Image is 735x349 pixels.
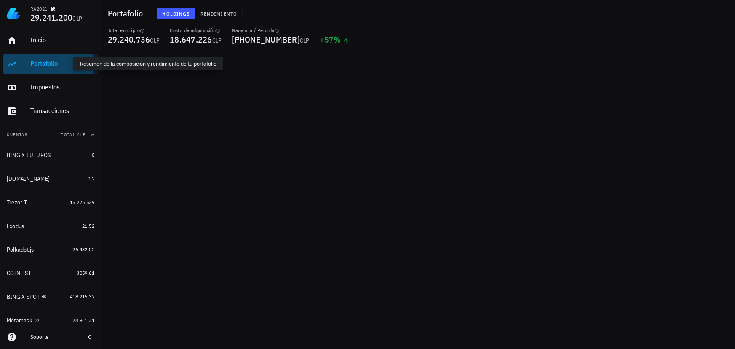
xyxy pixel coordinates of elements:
button: CuentasTotal CLP [3,125,98,145]
div: +57 [320,35,350,44]
div: Total en cripto [108,27,160,34]
div: Inicio [30,36,94,44]
span: Total CLP [61,132,86,137]
div: Portafolio [30,59,94,67]
span: [PHONE_NUMBER] [232,34,300,45]
div: BING X SPOT [7,293,40,301]
a: Transacciones [3,101,98,121]
a: Polkadot.js 26.432,02 [3,239,98,260]
a: COINLIST 3059,61 [3,263,98,283]
div: BING X FUTUROS [7,152,51,159]
a: [DOMAIN_NAME] 0,2 [3,169,98,189]
div: avatar [716,7,730,20]
div: Impuestos [30,83,94,91]
div: Transacciones [30,107,94,115]
span: CLP [212,37,222,44]
span: Rendimiento [200,11,237,17]
div: Ganancia / Pérdida [232,27,310,34]
span: 18.647.226 [170,34,212,45]
div: Trezor T [7,199,27,206]
span: 28.941,31 [72,317,94,323]
div: Exodus [7,223,24,230]
div: [DOMAIN_NAME] [7,175,50,183]
a: BING X FUTUROS 0 [3,145,98,165]
span: 3059,61 [77,270,94,276]
div: Polkadot.js [7,246,34,253]
span: 15.275.529 [70,199,94,205]
button: Holdings [157,8,195,19]
span: CLP [73,15,83,22]
h1: Portafolio [108,7,147,20]
span: % [334,34,341,45]
button: Rendimiento [195,8,243,19]
a: Portafolio [3,54,98,74]
div: Costo de adquisición [170,27,222,34]
a: Exodus 21,52 [3,216,98,236]
span: CLP [150,37,160,44]
div: COINLIST [7,270,31,277]
span: CLP [300,37,310,44]
a: Impuestos [3,78,98,98]
div: Soporte [30,334,78,341]
a: Trezor T 15.275.529 [3,192,98,212]
span: 0 [92,152,94,158]
a: BING X SPOT 418.215,37 [3,287,98,307]
span: 26.432,02 [72,246,94,252]
span: 0,2 [88,175,94,182]
span: 29.240.736 [108,34,150,45]
span: Holdings [162,11,190,17]
span: 418.215,37 [70,293,94,300]
a: Inicio [3,30,98,51]
div: RA2021 [30,5,47,12]
span: 29.241.200 [30,12,73,23]
a: Metamask 28.941,31 [3,310,98,330]
div: Metamask [7,317,32,324]
img: LedgiFi [7,7,20,20]
span: 21,52 [82,223,94,229]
